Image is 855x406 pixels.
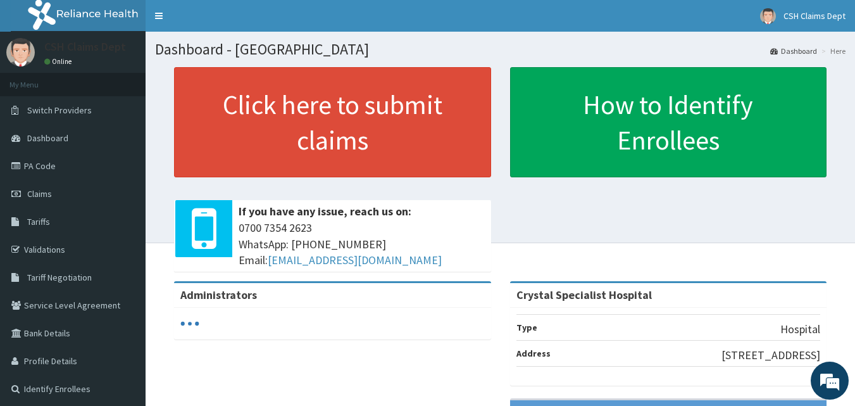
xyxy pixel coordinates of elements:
span: Claims [27,188,52,200]
span: Tariffs [27,216,50,227]
a: How to Identify Enrollees [510,67,827,177]
a: Online [44,57,75,66]
p: CSH Claims Dept [44,41,126,53]
b: If you have any issue, reach us on: [239,204,411,219]
b: Administrators [180,288,257,302]
span: Switch Providers [27,105,92,116]
img: User Image [6,38,35,67]
svg: audio-loading [180,314,199,333]
p: Hospital [780,321,820,338]
a: [EMAIL_ADDRESS][DOMAIN_NAME] [268,253,442,267]
span: 0700 7354 2623 WhatsApp: [PHONE_NUMBER] Email: [239,220,485,269]
a: Dashboard [770,46,817,56]
b: Address [516,348,551,359]
a: Click here to submit claims [174,67,491,177]
span: CSH Claims Dept [783,10,846,22]
span: Dashboard [27,132,68,144]
p: [STREET_ADDRESS] [721,347,820,364]
span: Tariff Negotiation [27,272,92,283]
h1: Dashboard - [GEOGRAPHIC_DATA] [155,41,846,58]
strong: Crystal Specialist Hospital [516,288,652,302]
li: Here [818,46,846,56]
img: User Image [760,8,776,24]
b: Type [516,322,537,333]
